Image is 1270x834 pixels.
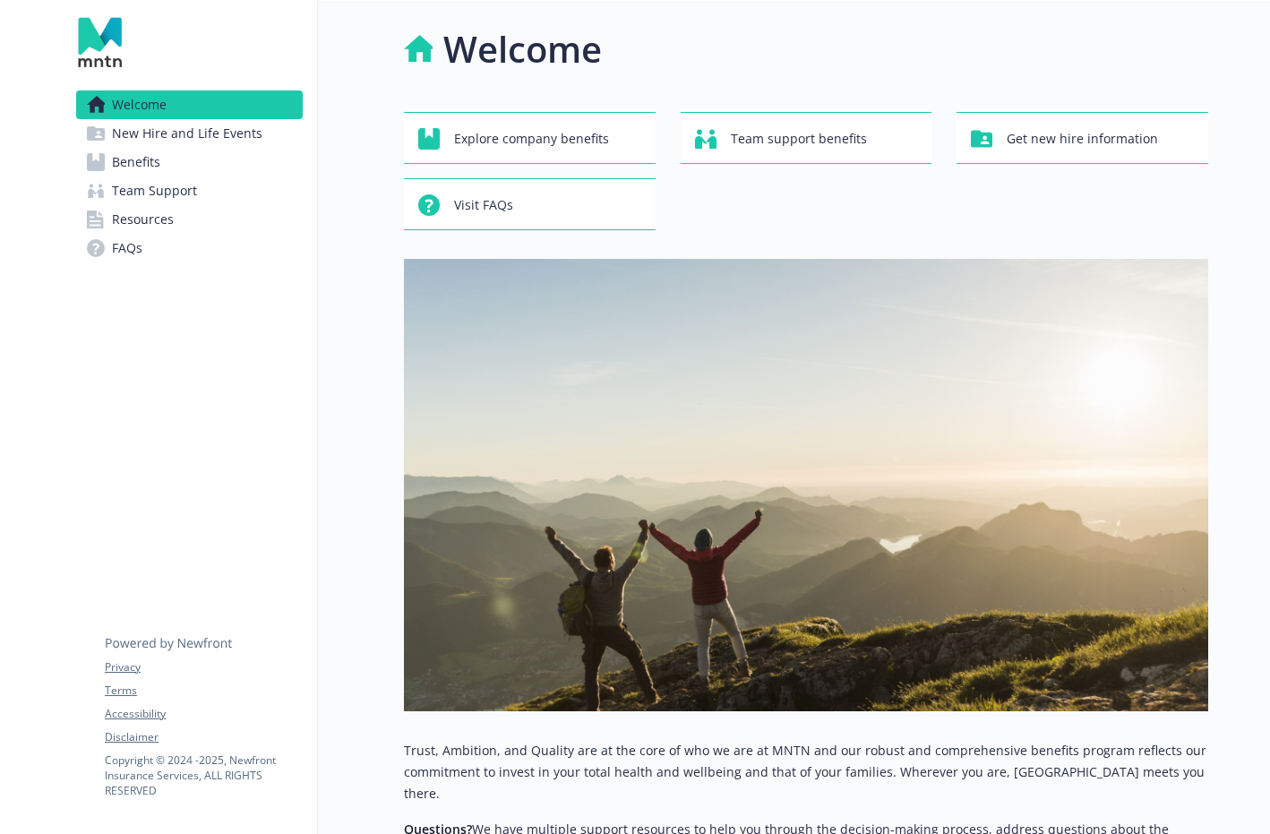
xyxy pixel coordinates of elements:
[105,752,302,798] p: Copyright © 2024 - 2025 , Newfront Insurance Services, ALL RIGHTS RESERVED
[112,119,262,148] span: New Hire and Life Events
[957,112,1208,164] button: Get new hire information
[76,234,303,262] a: FAQs
[105,683,302,699] a: Terms
[404,178,656,230] button: Visit FAQs
[76,90,303,119] a: Welcome
[112,148,160,176] span: Benefits
[404,740,1208,804] p: Trust, Ambition, and Quality are at the core of who we are at MNTN and our robust and comprehensi...
[112,234,142,262] span: FAQs
[76,148,303,176] a: Benefits
[112,176,197,205] span: Team Support
[112,90,167,119] span: Welcome
[76,176,303,205] a: Team Support
[112,205,174,234] span: Resources
[681,112,932,164] button: Team support benefits
[454,188,513,222] span: Visit FAQs
[443,22,602,76] h1: Welcome
[404,112,656,164] button: Explore company benefits
[404,259,1208,711] img: overview page banner
[76,119,303,148] a: New Hire and Life Events
[731,122,867,156] span: Team support benefits
[76,205,303,234] a: Resources
[105,729,302,745] a: Disclaimer
[1007,122,1158,156] span: Get new hire information
[105,659,302,675] a: Privacy
[105,706,302,722] a: Accessibility
[454,122,609,156] span: Explore company benefits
